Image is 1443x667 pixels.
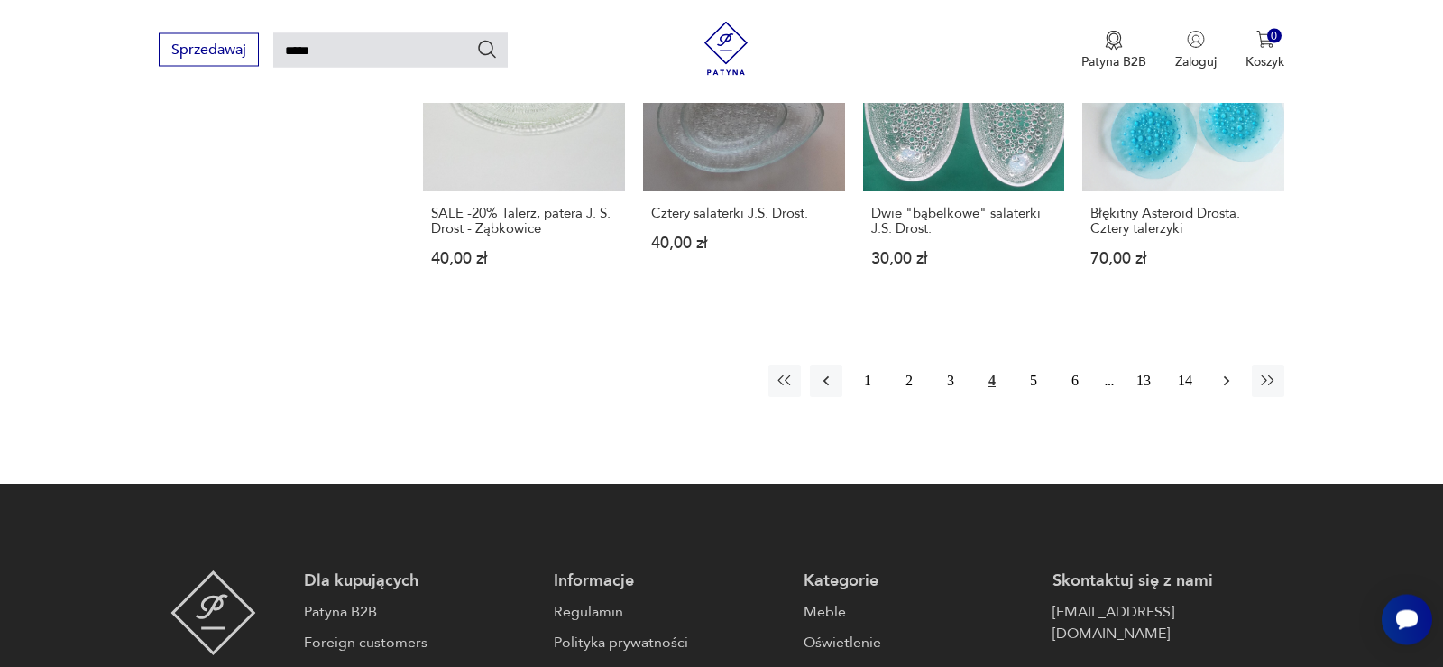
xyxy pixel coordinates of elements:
[554,602,786,624] a: Regulamin
[1127,366,1160,398] button: 13
[1245,53,1284,70] p: Koszyk
[1090,252,1276,267] p: 70,00 zł
[159,45,259,58] a: Sprzedawaj
[1090,207,1276,237] h3: Błękitny Asteroid Drosta. Cztery talerzyki
[431,207,617,237] h3: SALE -20% Talerz, patera J. S. Drost - Ząbkowice
[871,252,1057,267] p: 30,00 zł
[1267,29,1282,44] div: 0
[1052,602,1284,645] a: [EMAIL_ADDRESS][DOMAIN_NAME]
[1256,31,1274,49] img: Ikona koszyka
[804,602,1035,624] a: Meble
[554,571,786,593] p: Informacje
[304,633,536,654] a: Foreign customers
[1017,366,1050,398] button: 5
[651,207,837,222] h3: Cztery salaterki J.S. Drost.
[871,207,1057,237] h3: Dwie "bąbelkowe" salaterki J.S. Drost.
[851,366,884,398] button: 1
[1169,366,1201,398] button: 14
[699,22,753,76] img: Patyna - sklep z meblami i dekoracjami vintage
[1081,31,1146,70] a: Ikona medaluPatyna B2B
[304,571,536,593] p: Dla kupujących
[976,366,1008,398] button: 4
[1175,53,1217,70] p: Zaloguj
[1382,595,1432,645] iframe: Smartsupp widget button
[1175,31,1217,70] button: Zaloguj
[554,633,786,654] a: Polityka prywatności
[934,366,967,398] button: 3
[651,236,837,252] p: 40,00 zł
[476,39,498,60] button: Szukaj
[1187,31,1205,49] img: Ikonka użytkownika
[1052,571,1284,593] p: Skontaktuj się z nami
[1245,31,1284,70] button: 0Koszyk
[1081,31,1146,70] button: Patyna B2B
[304,602,536,624] a: Patyna B2B
[804,571,1035,593] p: Kategorie
[159,33,259,67] button: Sprzedawaj
[804,633,1035,654] a: Oświetlenie
[893,366,925,398] button: 2
[1059,366,1091,398] button: 6
[170,571,256,656] img: Patyna - sklep z meblami i dekoracjami vintage
[431,252,617,267] p: 40,00 zł
[1081,53,1146,70] p: Patyna B2B
[1105,31,1123,51] img: Ikona medalu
